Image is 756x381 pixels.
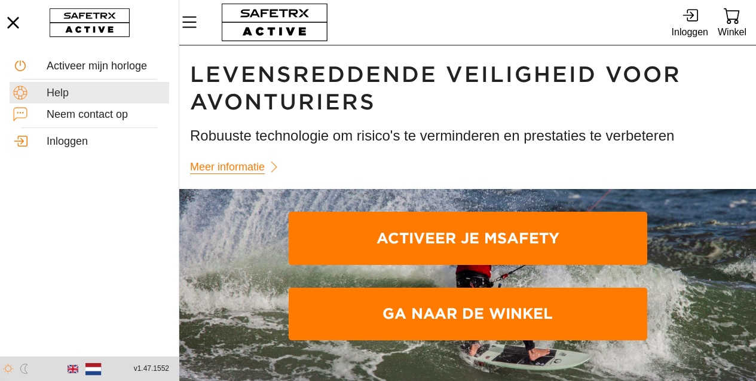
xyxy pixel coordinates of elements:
button: Engels [63,359,83,379]
div: Neem contact op [47,108,166,121]
span: Meer informatie [190,158,265,176]
a: Ga naar de winkel [289,288,647,340]
div: Inloggen [47,135,166,148]
span: v1.47.1552 [134,362,169,375]
button: Nederlands [83,359,103,379]
div: Inloggen [672,24,708,40]
img: Help.svg [13,86,27,100]
div: Help [47,87,166,100]
span: Ga naar de winkel [298,290,638,338]
span: Activeer je mSafety [298,214,638,262]
img: ModeLight.svg [3,364,13,374]
h1: Levensreddende veiligheid voor avonturiers [190,61,745,116]
a: Meer informatie [190,156,286,179]
img: ContactUs.svg [13,107,27,121]
button: v1.47.1552 [127,359,176,379]
button: Menu [179,10,209,35]
div: Winkel [718,24,746,40]
h3: Robuuste technologie om risico's te verminderen en prestaties te verbeteren [190,126,745,146]
img: en.svg [68,364,78,374]
div: Activeer mijn horloge [47,60,166,73]
a: Activeer je mSafety [289,212,647,264]
img: nl.svg [85,361,101,377]
img: ModeDark.svg [19,364,29,374]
